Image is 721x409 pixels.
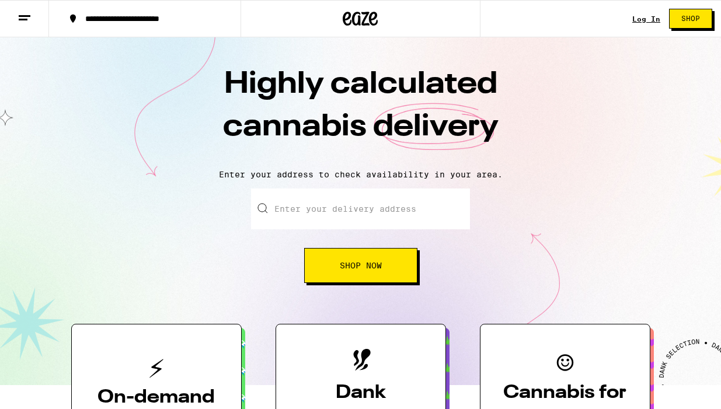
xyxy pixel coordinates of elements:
[681,15,700,22] span: Shop
[156,64,565,160] h1: Highly calculated cannabis delivery
[251,188,470,229] input: Enter your delivery address
[632,15,660,23] a: Log In
[340,261,382,270] span: Shop Now
[660,9,721,29] a: Shop
[12,170,709,179] p: Enter your address to check availability in your area.
[304,248,417,283] button: Shop Now
[669,9,712,29] button: Shop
